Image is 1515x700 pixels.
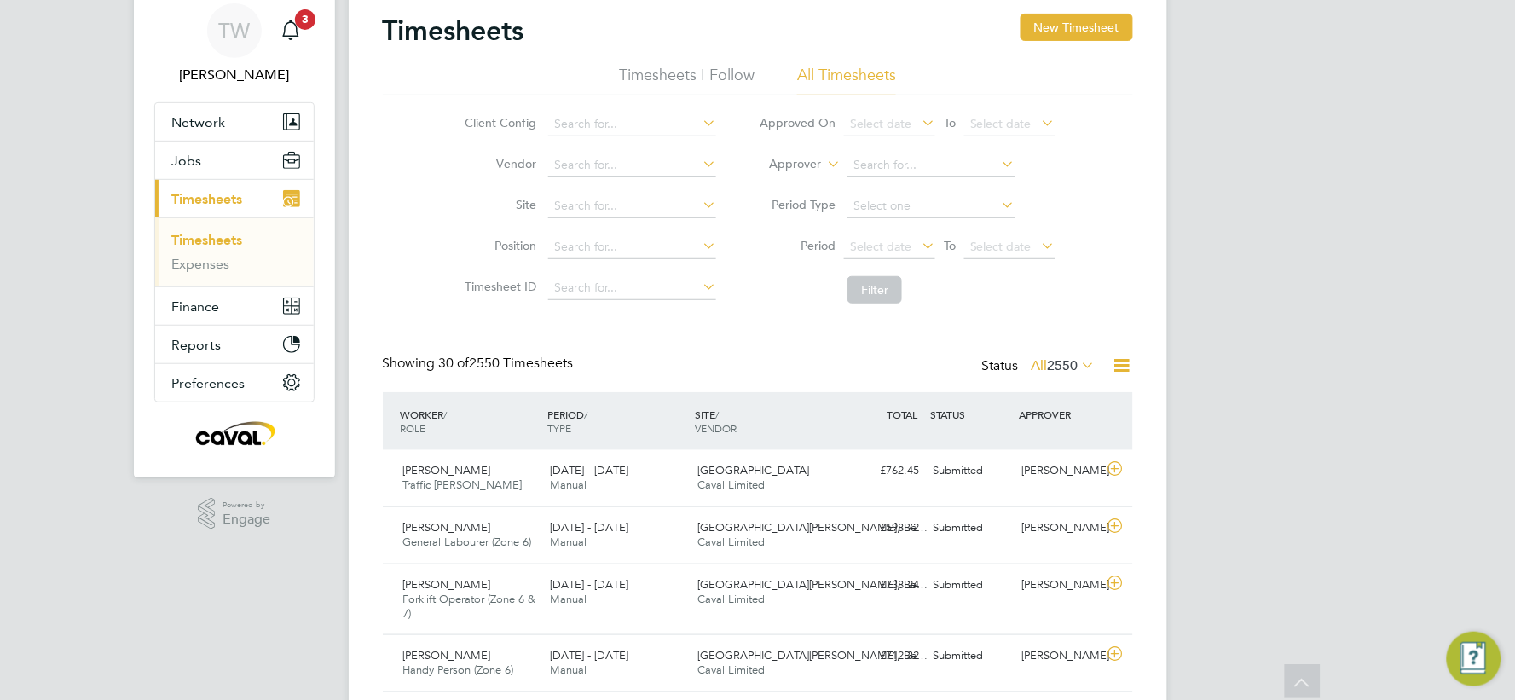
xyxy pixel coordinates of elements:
span: Preferences [172,375,246,391]
span: 2550 Timesheets [439,355,574,372]
span: ROLE [401,421,426,435]
span: Finance [172,298,220,315]
span: Caval Limited [697,535,765,549]
label: Period Type [759,197,836,212]
button: Jobs [155,142,314,179]
span: [DATE] - [DATE] [550,648,628,662]
div: STATUS [927,399,1015,430]
label: Client Config [460,115,536,130]
span: / [444,408,448,421]
div: £598.72 [838,514,927,542]
div: [PERSON_NAME] [1015,571,1103,599]
label: Period [759,238,836,253]
span: [PERSON_NAME] [403,463,491,477]
label: Timesheet ID [460,279,536,294]
span: Manual [550,592,587,606]
button: Timesheets [155,180,314,217]
span: Engage [223,512,270,527]
span: / [715,408,719,421]
div: [PERSON_NAME] [1015,514,1103,542]
span: TOTAL [888,408,918,421]
div: WORKER [396,399,544,443]
span: [PERSON_NAME] [403,520,491,535]
input: Search for... [548,194,716,218]
div: Submitted [927,571,1015,599]
button: Engage Resource Center [1447,632,1501,686]
span: [GEOGRAPHIC_DATA][PERSON_NAME], Be… [697,577,928,592]
a: Timesheets [172,232,243,248]
span: Select date [970,239,1032,254]
input: Select one [847,194,1015,218]
span: [GEOGRAPHIC_DATA] [697,463,809,477]
span: Manual [550,662,587,677]
input: Search for... [847,153,1015,177]
span: Timesheets [172,191,243,207]
span: Manual [550,535,587,549]
button: Filter [847,276,902,304]
a: Go to home page [154,419,315,447]
span: 2550 [1048,357,1078,374]
span: Select date [970,116,1032,131]
label: Approved On [759,115,836,130]
a: TW[PERSON_NAME] [154,3,315,85]
span: 30 of [439,355,470,372]
div: [PERSON_NAME] [1015,642,1103,670]
input: Search for... [548,235,716,259]
div: SITE [691,399,838,443]
span: Reports [172,337,222,353]
span: [DATE] - [DATE] [550,577,628,592]
div: Showing [383,355,577,373]
span: Traffic [PERSON_NAME] [403,477,523,492]
span: [GEOGRAPHIC_DATA][PERSON_NAME], Be… [697,648,928,662]
span: VENDOR [695,421,737,435]
span: Caval Limited [697,592,765,606]
label: Position [460,238,536,253]
span: 3 [295,9,315,30]
input: Search for... [548,113,716,136]
li: All Timesheets [797,65,896,95]
a: Expenses [172,256,230,272]
div: Submitted [927,642,1015,670]
div: Submitted [927,457,1015,485]
span: Forklift Operator (Zone 6 & 7) [403,592,536,621]
label: Site [460,197,536,212]
div: £762.45 [838,457,927,485]
span: Handy Person (Zone 6) [403,662,514,677]
button: Finance [155,287,314,325]
button: Preferences [155,364,314,402]
span: Caval Limited [697,477,765,492]
span: [DATE] - [DATE] [550,463,628,477]
span: [GEOGRAPHIC_DATA][PERSON_NAME], Be… [697,520,928,535]
div: Timesheets [155,217,314,286]
span: Jobs [172,153,202,169]
div: £738.24 [838,571,927,599]
button: Network [155,103,314,141]
div: PERIOD [543,399,691,443]
span: Tim Wells [154,65,315,85]
li: Timesheets I Follow [619,65,755,95]
span: Select date [850,239,911,254]
span: To [939,112,961,134]
span: Caval Limited [697,662,765,677]
span: TW [218,20,250,42]
h2: Timesheets [383,14,524,48]
button: Reports [155,326,314,363]
span: Select date [850,116,911,131]
label: All [1032,357,1096,374]
span: [PERSON_NAME] [403,577,491,592]
span: [PERSON_NAME] [403,648,491,662]
label: Vendor [460,156,536,171]
input: Search for... [548,153,716,177]
img: caval-logo-retina.png [191,419,276,447]
div: APPROVER [1015,399,1103,430]
span: [DATE] - [DATE] [550,520,628,535]
span: TYPE [547,421,571,435]
span: / [584,408,587,421]
span: Powered by [223,498,270,512]
div: £712.32 [838,642,927,670]
label: Approver [744,156,821,173]
span: To [939,234,961,257]
a: Powered byEngage [198,498,270,530]
div: [PERSON_NAME] [1015,457,1103,485]
div: Status [982,355,1099,379]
